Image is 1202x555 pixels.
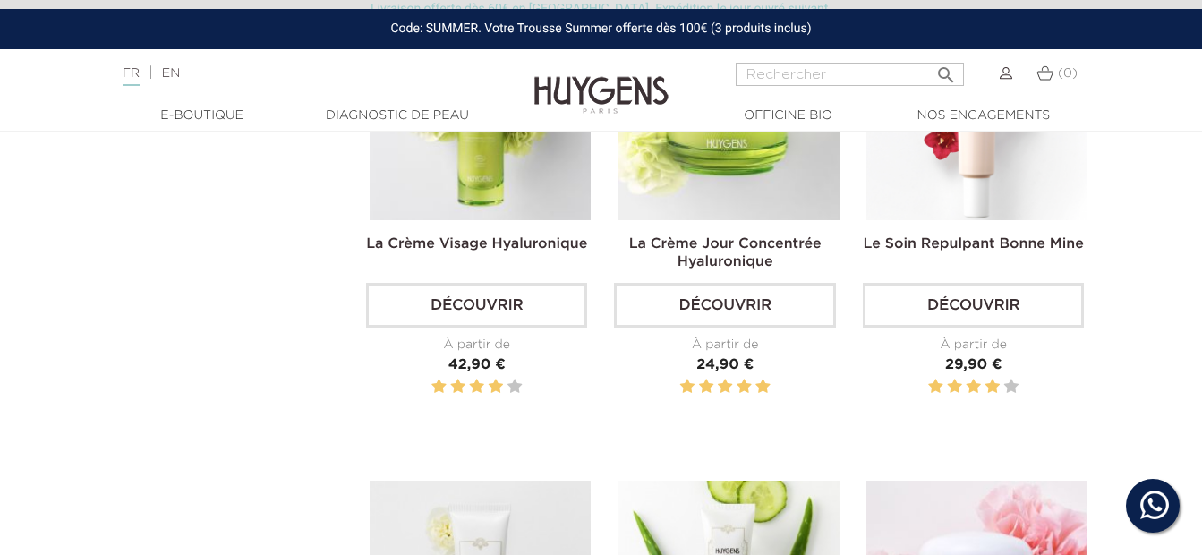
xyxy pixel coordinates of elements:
[366,336,587,354] div: À partir de
[863,336,1084,354] div: À partir de
[699,107,878,125] a: Officine Bio
[123,67,140,86] a: FR
[366,237,587,252] a: La Crème Visage Hyaluronique
[863,283,1084,328] a: Découvrir
[470,376,484,398] label: 3
[755,376,770,398] label: 5
[945,358,1002,372] span: 29,90 €
[737,376,751,398] label: 4
[1004,376,1019,398] label: 5
[614,283,835,328] a: Découvrir
[985,376,1000,398] label: 4
[489,376,503,398] label: 4
[699,376,713,398] label: 2
[534,47,669,116] img: Huygens
[366,283,587,328] a: Découvrir
[736,63,964,86] input: Rechercher
[308,107,487,125] a: Diagnostic de peau
[1058,67,1078,80] span: (0)
[448,358,506,372] span: 42,90 €
[614,336,835,354] div: À partir de
[114,63,488,84] div: |
[947,376,961,398] label: 2
[696,358,754,372] span: 24,90 €
[928,376,942,398] label: 1
[629,237,822,269] a: La Crème Jour Concentrée Hyaluronique
[718,376,732,398] label: 3
[680,376,695,398] label: 1
[113,107,292,125] a: E-Boutique
[864,237,1084,252] a: Le Soin Repulpant Bonne Mine
[967,376,981,398] label: 3
[935,59,957,81] i: 
[162,67,180,80] a: EN
[930,57,962,81] button: 
[431,376,446,398] label: 1
[894,107,1073,125] a: Nos engagements
[507,376,522,398] label: 5
[450,376,465,398] label: 2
